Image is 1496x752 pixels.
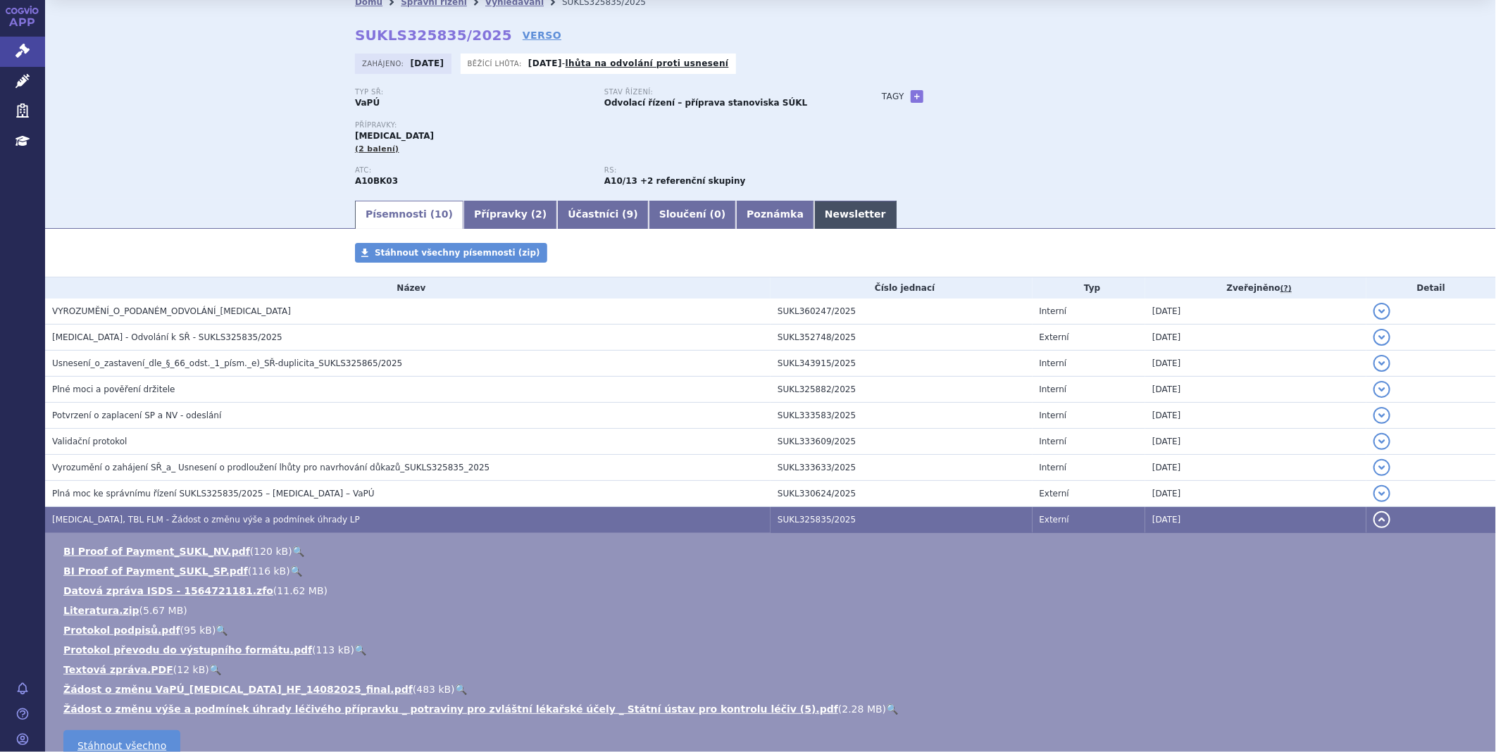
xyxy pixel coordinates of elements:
span: Plné moci a pověření držitele [52,384,175,394]
button: detail [1373,433,1390,450]
button: detail [1373,303,1390,320]
span: 11.62 MB [277,585,323,596]
span: Interní [1040,437,1067,446]
a: 🔍 [354,644,366,656]
button: detail [1373,329,1390,346]
td: [DATE] [1145,455,1366,481]
strong: EMPAGLIFLOZIN [355,176,398,186]
a: Stáhnout všechny písemnosti (zip) [355,243,547,263]
span: Interní [1040,384,1067,394]
a: 🔍 [216,625,227,636]
button: detail [1373,511,1390,528]
td: [DATE] [1145,403,1366,429]
a: BI Proof of Payment_SUKL_NV.pdf [63,546,250,557]
a: Písemnosti (10) [355,201,463,229]
h3: Tagy [882,88,904,105]
span: Usnesení_o_zastavení_dle_§_66_odst._1_písm._e)_SŘ-duplicita_SUKLS325865/2025 [52,358,402,368]
span: Interní [1040,306,1067,316]
a: 🔍 [455,684,467,695]
span: Běžící lhůta: [468,58,525,69]
td: [DATE] [1145,351,1366,377]
th: Číslo jednací [771,277,1033,299]
span: JARDIANCE, TBL FLM - Žádost o změnu výše a podmínek úhrady LP [52,515,360,525]
span: Externí [1040,332,1069,342]
strong: metformin a vildagliptin [604,176,637,186]
span: 120 kB [254,546,288,557]
span: VYROZUMĚNÍ_O_PODANÉM_ODVOLÁNÍ_JARDIANCE [52,306,291,316]
a: Sloučení (0) [649,201,736,229]
th: Název [45,277,771,299]
a: lhůta na odvolání proti usnesení [566,58,729,68]
p: Typ SŘ: [355,88,590,96]
span: 5.67 MB [143,605,183,616]
a: Protokol podpisů.pdf [63,625,180,636]
strong: SUKLS325835/2025 [355,27,512,44]
span: 95 kB [184,625,212,636]
td: [DATE] [1145,507,1366,533]
span: Externí [1040,515,1069,525]
button: detail [1373,381,1390,398]
a: 🔍 [292,546,304,557]
strong: +2 referenční skupiny [640,176,745,186]
a: Přípravky (2) [463,201,557,229]
th: Zveřejněno [1145,277,1366,299]
span: 2 [535,208,542,220]
p: Stav řízení: [604,88,840,96]
a: Žádost o změnu výše a podmínek úhrady léčivého přípravku _ potraviny pro zvláštní lékařské účely ... [63,703,838,715]
button: detail [1373,355,1390,372]
li: ( ) [63,702,1482,716]
td: SUKL325835/2025 [771,507,1033,533]
a: VERSO [523,28,561,42]
td: [DATE] [1145,429,1366,455]
li: ( ) [63,564,1482,578]
span: 2.28 MB [842,703,883,715]
a: Datová zpráva ISDS - 1564721181.zfo [63,585,273,596]
p: - [528,58,729,69]
span: 113 kB [316,644,351,656]
li: ( ) [63,643,1482,657]
td: [DATE] [1145,377,1366,403]
a: Textová zpráva.PDF [63,664,173,675]
span: Validační protokol [52,437,127,446]
li: ( ) [63,584,1482,598]
span: Interní [1040,358,1067,368]
li: ( ) [63,663,1482,677]
span: [MEDICAL_DATA] [355,131,434,141]
strong: Odvolací řízení – příprava stanoviska SÚKL [604,98,807,108]
a: Účastníci (9) [557,201,648,229]
span: Interní [1040,411,1067,420]
strong: [DATE] [528,58,562,68]
a: + [911,90,923,103]
span: Zahájeno: [362,58,406,69]
span: (2 balení) [355,144,399,153]
a: BI Proof of Payment_SUKL_SP.pdf [63,565,248,577]
a: Poznámka [736,201,814,229]
span: 12 kB [177,664,205,675]
td: SUKL333633/2025 [771,455,1033,481]
span: 483 kB [416,684,451,695]
td: SUKL343915/2025 [771,351,1033,377]
td: [DATE] [1145,299,1366,325]
td: SUKL352748/2025 [771,325,1033,351]
p: RS: [604,166,840,175]
th: Typ [1033,277,1146,299]
button: detail [1373,459,1390,476]
span: Potvrzení o zaplacení SP a NV - odeslání [52,411,221,420]
a: 🔍 [209,664,221,675]
li: ( ) [63,682,1482,696]
a: Žádost o změnu VaPÚ_[MEDICAL_DATA]_HF_14082025_final.pdf [63,684,413,695]
td: SUKL333609/2025 [771,429,1033,455]
td: [DATE] [1145,481,1366,507]
td: SUKL330624/2025 [771,481,1033,507]
li: ( ) [63,544,1482,558]
a: Newsletter [814,201,897,229]
span: Vyrozumění o zahájení SŘ_a_ Usnesení o prodloužení lhůty pro navrhování důkazů_SUKLS325835_2025 [52,463,490,472]
span: Plná moc ke správnímu řízení SUKLS325835/2025 – JARDIANCE – VaPÚ [52,489,375,499]
span: Stáhnout všechny písemnosti (zip) [375,248,540,258]
li: ( ) [63,623,1482,637]
strong: [DATE] [411,58,444,68]
span: Externí [1040,489,1069,499]
span: Jardiance - Odvolání k SŘ - SUKLS325835/2025 [52,332,282,342]
a: 🔍 [886,703,898,715]
span: 0 [714,208,721,220]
